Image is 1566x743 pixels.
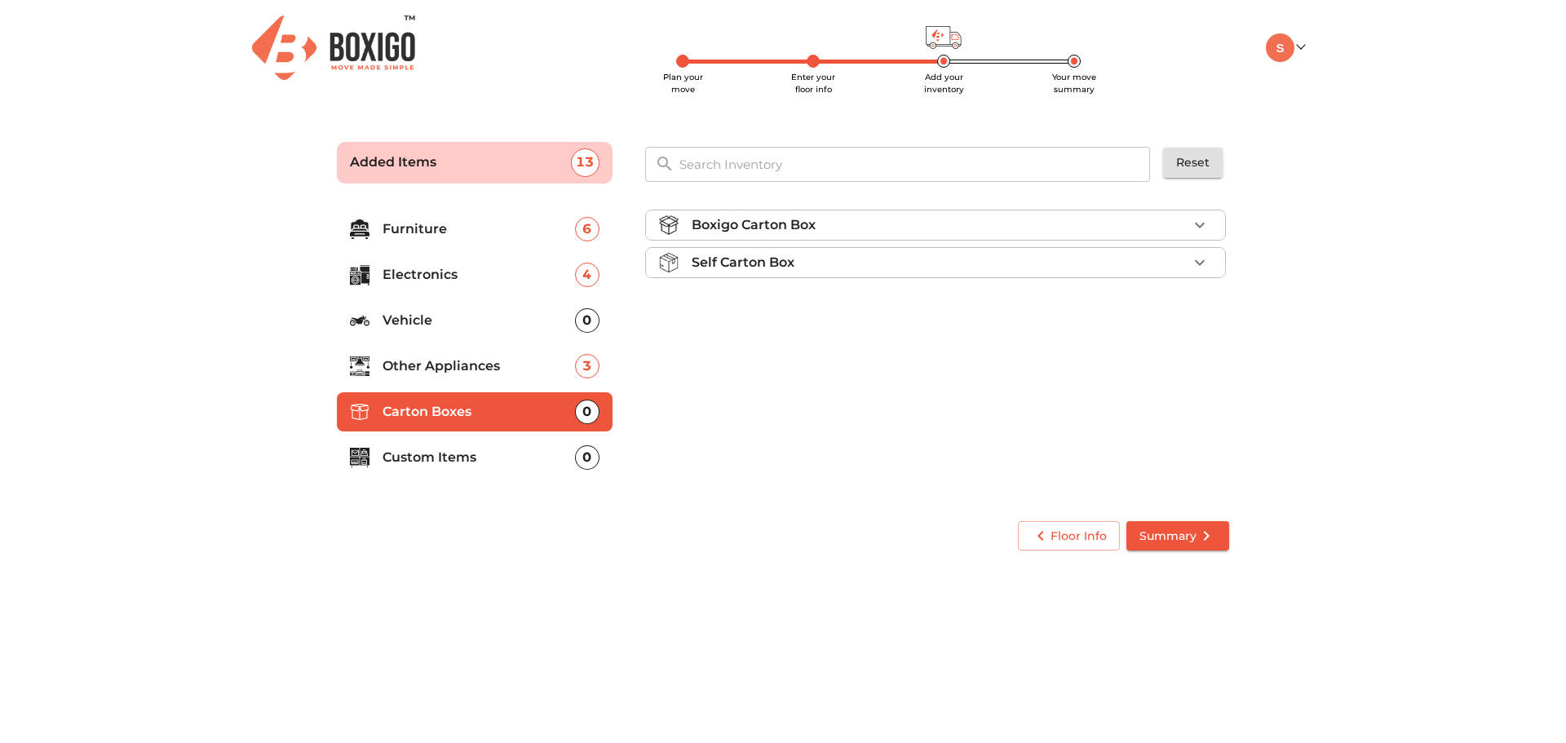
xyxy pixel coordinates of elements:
button: Floor Info [1018,521,1120,551]
div: 4 [575,263,599,287]
span: Plan your move [663,72,703,95]
input: Search Inventory [670,147,1161,182]
p: Furniture [383,219,575,239]
p: Vehicle [383,311,575,330]
p: Custom Items [383,448,575,467]
button: Summary [1126,521,1229,551]
div: 13 [571,148,599,177]
p: Other Appliances [383,356,575,376]
img: Boxigo [252,15,415,80]
p: Electronics [383,265,575,285]
span: Enter your floor info [791,72,835,95]
p: Self Carton Box [692,253,794,272]
span: Reset [1176,153,1210,173]
p: Added Items [350,153,571,172]
div: 0 [575,308,599,333]
button: Reset [1163,148,1223,178]
p: Carton Boxes [383,402,575,422]
span: Your move summary [1052,72,1096,95]
span: Add your inventory [924,72,964,95]
div: 0 [575,400,599,424]
div: 6 [575,217,599,241]
img: self_carton_box [659,253,679,272]
img: boxigo_carton_box [659,215,679,235]
div: 0 [575,445,599,470]
div: 3 [575,354,599,378]
span: Floor Info [1031,526,1107,546]
p: Boxigo Carton Box [692,215,816,235]
span: Summary [1139,526,1216,546]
